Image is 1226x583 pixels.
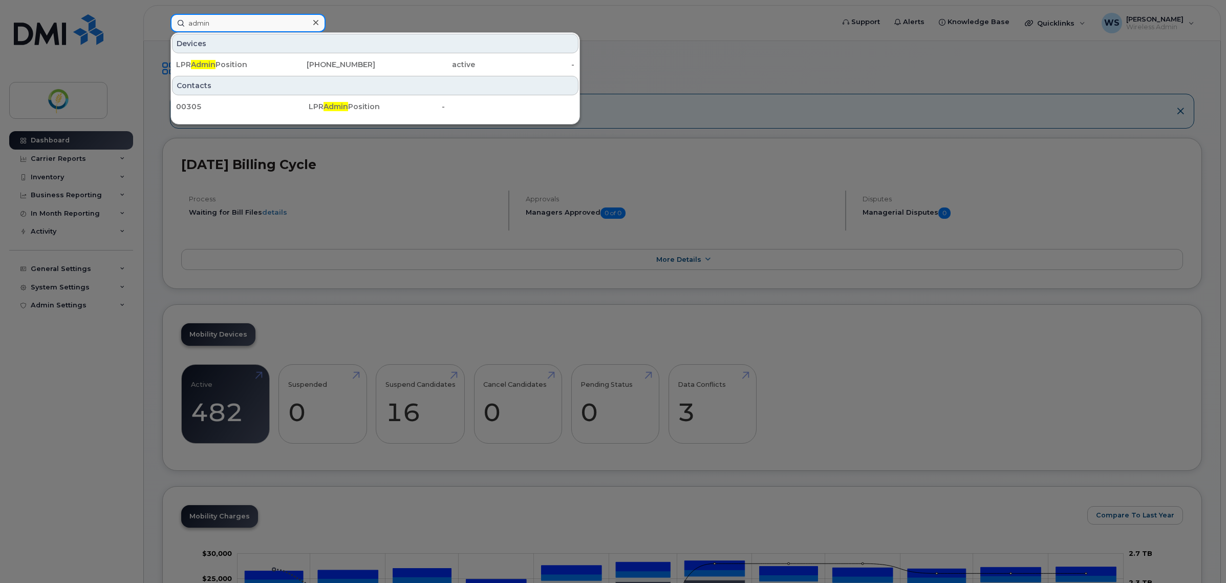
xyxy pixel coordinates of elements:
div: active [375,59,475,70]
a: LPRAdminPosition[PHONE_NUMBER]active- [172,55,578,74]
div: LPR Position [309,101,441,112]
a: 00305LPRAdminPosition- [172,97,578,116]
div: - [442,101,574,112]
span: Admin [324,102,348,111]
div: Contacts [172,76,578,95]
div: Devices [172,34,578,53]
div: [PHONE_NUMBER] [276,59,376,70]
div: LPR Position [176,59,276,70]
div: 00305 [176,101,309,112]
div: - [475,59,575,70]
span: Admin [191,60,216,69]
